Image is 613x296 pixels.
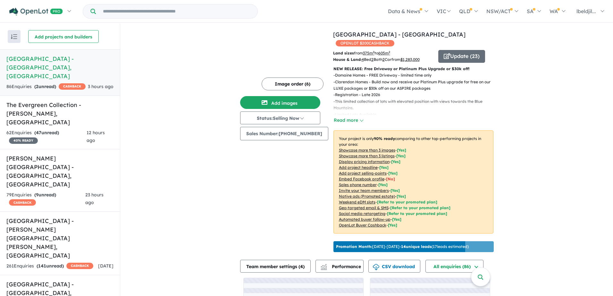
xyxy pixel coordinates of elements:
strong: ( unread) [34,130,59,136]
u: 2 [371,57,374,62]
span: [ Yes ] [379,165,389,170]
h5: The Evergreen Collection - [PERSON_NAME] , [GEOGRAPHIC_DATA] [6,101,113,127]
h5: [GEOGRAPHIC_DATA] - [GEOGRAPHIC_DATA] , [GEOGRAPHIC_DATA] [6,54,113,80]
u: Sales phone number [339,182,377,187]
span: 2 [36,84,38,89]
span: CASHBACK [9,199,36,206]
span: [ Yes ] [396,153,406,158]
div: 62 Enquir ies [6,129,87,144]
span: [Refer to your promoted plan] [390,205,450,210]
u: 2 [382,57,385,62]
u: Native ads (Promoted estate) [339,194,395,199]
span: CASHBACK [59,83,86,90]
button: All enquiries (86) [425,260,483,273]
p: from [333,50,433,56]
p: - Domaine Homes - FREE Driveway - limited time only [333,72,499,78]
span: 40 % READY [9,137,38,144]
strong: ( unread) [34,84,56,89]
u: Invite your team members [339,188,389,193]
button: Add images [240,96,320,109]
sup: 2 [389,50,390,54]
a: [GEOGRAPHIC_DATA] - [GEOGRAPHIC_DATA] [333,31,466,38]
button: CSV download [368,260,420,273]
b: 90 % ready [374,136,395,141]
u: OpenLot Buyer Cashback [339,223,386,227]
u: Embed Facebook profile [339,177,384,181]
span: [ Yes ] [397,148,406,152]
span: [ Yes ] [388,171,398,176]
b: Land sizes [333,51,354,55]
p: - Clarendon Homes - Build now and receive our Platinum Plus upgrade for free on our LUXE packages... [333,79,499,92]
img: bar-chart.svg [321,266,327,270]
b: House & Land: [333,57,362,62]
u: Geo-targeted email & SMS [339,205,389,210]
button: Read more [333,117,364,124]
u: 605 m [378,51,390,55]
span: 4 [300,264,303,269]
u: Showcase more than 3 listings [339,153,395,158]
u: Automated buyer follow-up [339,217,390,222]
button: Status:Selling Now [240,111,320,124]
span: [Yes] [392,217,401,222]
p: [DATE] - [DATE] - ( 17 leads estimated) [336,244,469,250]
u: Showcase more than 3 images [339,148,395,152]
span: CASHBACK [66,263,93,269]
u: Social media retargeting [339,211,385,216]
img: Openlot PRO Logo White [9,8,63,16]
span: [ Yes ] [391,159,400,164]
p: Your project is only comparing to other top-performing projects in your area: - - - - - - - - - -... [333,130,493,234]
span: OPENLOT $ 200 CASHBACK [336,40,394,46]
h5: [PERSON_NAME][GEOGRAPHIC_DATA] - [GEOGRAPHIC_DATA] , [GEOGRAPHIC_DATA] [6,154,113,189]
span: 12 hours ago [87,130,105,143]
u: Weekend eDM slots [339,200,375,204]
p: Bed Bath Car from [333,56,433,63]
h5: [GEOGRAPHIC_DATA] - [PERSON_NAME][GEOGRAPHIC_DATA][PERSON_NAME] , [GEOGRAPHIC_DATA] [6,217,113,260]
strong: ( unread) [34,192,56,198]
span: [Refer to your promoted plan] [377,200,437,204]
u: 4 [362,57,364,62]
img: download icon [373,264,379,270]
span: 23 hours ago [85,192,104,205]
button: Sales Number:[PHONE_NUMBER] [240,127,328,140]
u: $ 1,283,000 [400,57,420,62]
p: NEW RELEASE: Free Driveway or Platinum Plus Upgrade or $30k off! [333,66,493,72]
span: [DATE] [98,263,113,269]
p: - Limited Lots Available [333,111,499,118]
sup: 2 [373,50,374,54]
span: 9 [36,192,38,198]
span: [Refer to your promoted plan] [387,211,447,216]
button: Team member settings (4) [240,260,311,273]
span: [Yes] [388,223,397,227]
div: 79 Enquir ies [6,191,85,207]
b: Promotion Month: [336,244,372,249]
button: Performance [315,260,364,273]
button: Update (23) [438,50,485,63]
input: Try estate name, suburb, builder or developer [97,4,256,18]
p: - Registration - Late 2026 [333,92,499,98]
u: Add project headline [339,165,378,170]
span: [ Yes ] [390,188,400,193]
span: 3 hours ago [88,84,113,89]
p: - This limited collection of lots with elevated position with views towards the Blue Mountains. [333,98,499,111]
span: [ Yes ] [378,182,388,187]
u: 375 m [363,51,374,55]
div: 86 Enquir ies [6,83,86,91]
div: 261 Enquir ies [6,262,93,270]
strong: ( unread) [37,263,64,269]
img: line-chart.svg [321,264,326,267]
span: [Yes] [397,194,406,199]
button: Add projects and builders [28,30,99,43]
span: 141 [38,263,46,269]
img: sort.svg [11,34,17,39]
span: 47 [36,130,41,136]
span: lbeldjil... [576,8,596,14]
span: Performance [322,264,361,269]
button: Image order (6) [262,78,323,90]
u: Add project selling-points [339,171,387,176]
span: to [374,51,390,55]
b: 14 unique leads [401,244,432,249]
span: [ No ] [386,177,395,181]
u: Display pricing information [339,159,390,164]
